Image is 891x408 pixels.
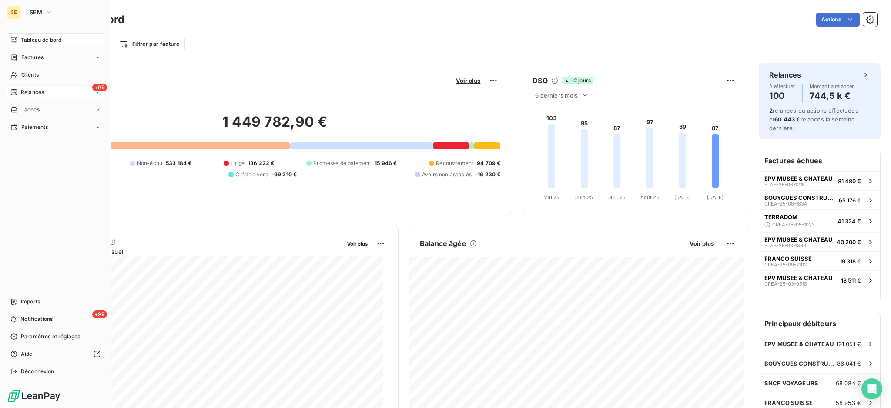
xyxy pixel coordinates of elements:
[475,171,500,179] span: -16 230 €
[764,360,837,367] span: BOUYGUES CONSTRUCTION IDF GUYANCOUR
[764,281,807,287] span: CREA-25-03-0518
[21,106,40,114] span: Tâches
[609,194,626,200] tspan: Juil. 25
[7,5,21,19] div: SE
[533,75,547,86] h6: DSO
[816,13,860,27] button: Actions
[841,277,861,284] span: 18 511 €
[764,236,833,243] span: EPV MUSEE & CHATEAU
[759,313,880,334] h6: Principaux débiteurs
[576,194,593,200] tspan: Juin 25
[759,251,880,270] button: FRANCO SUISSECREA-25-09-210219 318 €
[21,298,40,306] span: Imports
[839,197,861,204] span: 65 176 €
[535,92,578,99] span: 6 derniers mois
[114,37,185,51] button: Filtrer par facture
[49,247,341,256] span: Chiffre d'affaires mensuel
[20,315,53,323] span: Notifications
[769,84,795,89] span: À effectuer
[477,159,500,167] span: 94 709 €
[759,270,880,290] button: EPV MUSEE & CHATEAUCREA-25-03-051818 511 €
[375,159,397,167] span: 15 946 €
[456,77,480,84] span: Voir plus
[345,239,370,247] button: Voir plus
[769,107,858,132] span: relances ou actions effectuées et relancés la semaine dernière.
[92,84,107,91] span: +99
[764,201,807,206] span: CREA-25-08-1834
[759,150,880,171] h6: Factures échues
[769,70,801,80] h6: Relances
[759,171,880,190] button: EPV MUSEE & CHATEAUELAB-25-06-121881 480 €
[837,218,861,225] span: 41 324 €
[166,159,191,167] span: 533 184 €
[772,222,815,227] span: CREA-25-05-1023
[759,232,880,251] button: EPV MUSEE & CHATEAUELAB-25-08-186040 200 €
[49,113,500,139] h2: 1 449 782,90 €
[810,89,854,103] h4: 744,5 k €
[313,159,371,167] span: Promesse de paiement
[837,360,861,367] span: 86 041 €
[544,194,560,200] tspan: Mai 25
[347,241,368,247] span: Voir plus
[248,159,274,167] span: 136 222 €
[92,310,107,318] span: +99
[420,238,466,249] h6: Balance âgée
[687,239,717,247] button: Voir plus
[21,333,80,341] span: Paramètres et réglages
[764,213,797,220] span: TERRADOM
[674,194,691,200] tspan: [DATE]
[231,159,245,167] span: Litige
[7,347,104,361] a: Aide
[21,123,48,131] span: Paiements
[840,258,861,265] span: 19 318 €
[861,378,882,399] div: Open Intercom Messenger
[21,36,61,44] span: Tableau de bord
[764,175,833,182] span: EPV MUSEE & CHATEAU
[836,380,861,387] span: 68 084 €
[764,399,813,406] span: FRANCO SUISSE
[759,209,880,232] button: TERRADOMCREA-25-05-102341 324 €
[7,389,61,403] img: Logo LeanPay
[640,194,660,200] tspan: Août 25
[690,240,714,247] span: Voir plus
[436,159,473,167] span: Recouvrement
[30,9,42,16] span: SEM
[21,350,33,358] span: Aide
[764,380,818,387] span: SNCF VOYAGEURS
[764,243,806,248] span: ELAB-25-08-1860
[769,107,773,114] span: 2
[562,77,593,84] span: -2 jours
[810,84,854,89] span: Montant à relancer
[453,77,483,84] button: Voir plus
[836,341,861,347] span: 191 051 €
[707,194,724,200] tspan: [DATE]
[769,89,795,103] h4: 100
[764,274,833,281] span: EPV MUSEE & CHATEAU
[764,182,805,187] span: ELAB-25-06-1218
[838,178,861,185] span: 81 480 €
[759,190,880,209] button: BOUYGUES CONSTRUCTION IDF GUYANCOURCREA-25-08-183465 176 €
[422,171,472,179] span: Avoirs non associés
[271,171,297,179] span: -99 210 €
[21,88,44,96] span: Relances
[764,255,812,262] span: FRANCO SUISSE
[764,341,834,347] span: EPV MUSEE & CHATEAU
[764,262,807,267] span: CREA-25-09-2102
[137,159,162,167] span: Non-échu
[21,54,44,61] span: Factures
[764,194,835,201] span: BOUYGUES CONSTRUCTION IDF GUYANCOUR
[21,71,39,79] span: Clients
[774,116,800,123] span: 60 443 €
[836,399,861,406] span: 58 953 €
[235,171,268,179] span: Crédit divers
[21,368,54,375] span: Déconnexion
[837,239,861,246] span: 40 200 €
